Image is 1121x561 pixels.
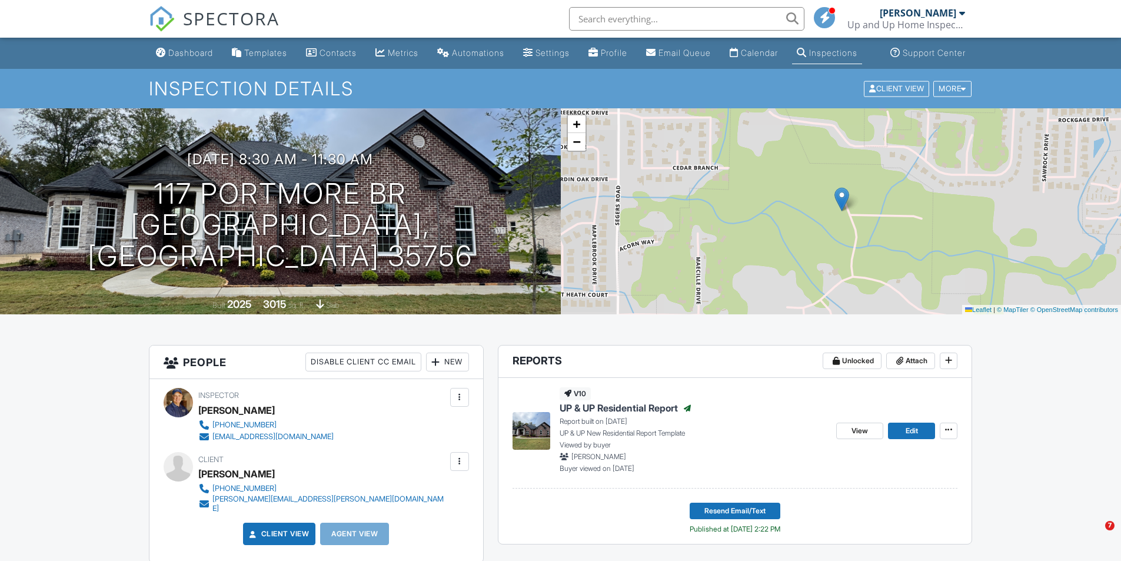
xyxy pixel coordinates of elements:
a: Leaflet [965,306,992,313]
a: Zoom in [568,115,586,133]
div: [PHONE_NUMBER] [212,420,277,430]
div: Profile [601,48,627,58]
div: [PERSON_NAME] [198,401,275,419]
a: Inspections [792,42,862,64]
span: slab [326,301,339,310]
img: The Best Home Inspection Software - Spectora [149,6,175,32]
a: Settings [518,42,574,64]
a: [PHONE_NUMBER] [198,419,334,431]
span: + [573,117,580,131]
div: Dashboard [168,48,213,58]
a: Company Profile [584,42,632,64]
span: | [993,306,995,313]
div: Email Queue [658,48,711,58]
span: − [573,134,580,149]
div: [PERSON_NAME] [880,7,956,19]
div: [PHONE_NUMBER] [212,484,277,493]
div: Automations [452,48,504,58]
div: Settings [535,48,570,58]
span: Built [212,301,225,310]
a: Contacts [301,42,361,64]
a: [PHONE_NUMBER] [198,483,447,494]
div: Contacts [320,48,357,58]
div: Client View [864,81,929,97]
a: © MapTiler [997,306,1029,313]
a: Support Center [886,42,970,64]
a: Templates [227,42,292,64]
div: 3015 [263,298,287,310]
input: Search everything... [569,7,804,31]
a: [EMAIL_ADDRESS][DOMAIN_NAME] [198,431,334,443]
a: Client View [247,528,310,540]
img: Marker [834,187,849,211]
a: Calendar [725,42,783,64]
span: SPECTORA [183,6,280,31]
a: © OpenStreetMap contributors [1030,306,1118,313]
div: 2025 [227,298,252,310]
div: More [933,81,972,97]
a: Zoom out [568,133,586,151]
div: Up and Up Home Inspections [847,19,965,31]
div: Metrics [388,48,418,58]
div: Disable Client CC Email [305,353,421,371]
h1: Inspection Details [149,78,973,99]
a: SPECTORA [149,16,280,41]
iframe: Intercom live chat [1081,521,1109,549]
div: [PERSON_NAME] [198,465,275,483]
div: New [426,353,469,371]
span: 7 [1105,521,1115,530]
a: Email Queue [641,42,716,64]
span: sq. ft. [288,301,305,310]
a: Metrics [371,42,423,64]
div: [EMAIL_ADDRESS][DOMAIN_NAME] [212,432,334,442]
div: Templates [244,48,287,58]
a: Automations (Basic) [433,42,509,64]
a: Dashboard [151,42,218,64]
span: Client [198,455,224,464]
div: Inspections [809,48,857,58]
h3: [DATE] 8:30 am - 11:30 am [187,151,373,167]
h3: People [149,346,483,379]
div: Support Center [903,48,966,58]
span: Inspector [198,391,239,400]
h1: 117 Portmore Br [GEOGRAPHIC_DATA], [GEOGRAPHIC_DATA] 35756 [19,178,542,271]
a: Client View [863,84,932,92]
div: [PERSON_NAME][EMAIL_ADDRESS][PERSON_NAME][DOMAIN_NAME] [212,494,447,513]
a: [PERSON_NAME][EMAIL_ADDRESS][PERSON_NAME][DOMAIN_NAME] [198,494,447,513]
div: Calendar [741,48,778,58]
